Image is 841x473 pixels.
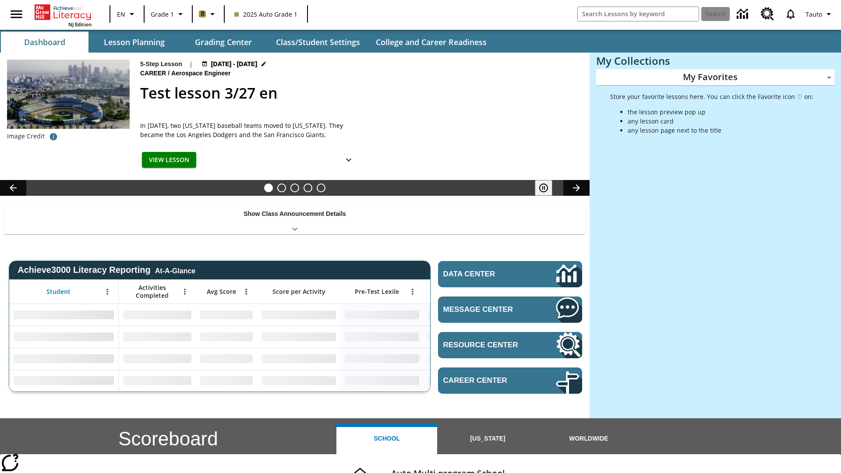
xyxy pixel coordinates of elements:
div: No Data, [196,348,257,370]
span: Career [140,69,168,78]
li: any lesson page next to the title [628,126,813,135]
button: Worldwide [538,424,639,454]
button: Boost Class color is light brown. Change class color [195,6,221,22]
div: No Data, [119,370,196,392]
button: Slide 4 Pre-release lesson [304,184,312,192]
div: No Data, [196,326,257,348]
span: Career Center [443,376,530,385]
h2: Test lesson 3/27 en [140,82,579,104]
span: Data Center [443,270,526,279]
span: Message Center [443,305,530,314]
span: Activities Completed [123,284,181,300]
div: At-A-Glance [155,265,195,275]
div: No Data, [424,370,507,392]
a: Data Center [731,2,756,26]
span: Student [46,288,71,296]
div: No Data, [424,304,507,326]
button: Dashboard [1,32,88,53]
span: Tauto [806,10,822,19]
button: College and Career Readiness [369,32,494,53]
a: Home [35,4,92,21]
span: Achieve3000 Literacy Reporting [18,265,195,275]
span: B [201,8,205,19]
button: Profile/Settings [802,6,837,22]
span: [DATE] - [DATE] [211,60,257,69]
a: Data Center [438,261,582,287]
button: Language: EN, Select a language [113,6,141,22]
div: In [DATE], two [US_STATE] baseball teams moved to [US_STATE]. They became the Los Angeles Dodgers... [140,121,359,139]
div: Home [35,3,92,28]
button: Lesson carousel, Next [563,180,590,196]
button: Show Details [340,152,357,168]
span: In 1958, two New York baseball teams moved to California. They became the Los Angeles Dodgers and... [140,121,359,139]
button: Slide 5 Remembering Justice O'Connor [317,184,325,192]
p: Show Class Announcement Details [244,209,346,219]
button: Lesson Planning [90,32,178,53]
div: Show Class Announcement Details [4,204,585,234]
div: No Data, [424,326,507,348]
div: No Data, [196,370,257,392]
button: [US_STATE] [437,424,538,454]
button: Grading Center [180,32,267,53]
img: Dodgers stadium. [7,60,130,129]
a: Resource Center, Will open in new tab [438,332,582,358]
span: Pre-Test Lexile [355,288,399,296]
button: Image credit: David Sucsy/E+/Getty Images [45,129,62,145]
div: No Data, [424,348,507,370]
a: Message Center [438,297,582,323]
button: Aug 24 - Aug 24 Choose Dates [200,60,269,69]
button: Open side menu [4,1,29,27]
span: Score per Activity [272,288,325,296]
span: NJ Edition [68,21,92,28]
div: No Data, [119,348,196,370]
p: Image Credit [7,132,45,141]
li: the lesson preview pop up [628,107,813,116]
button: School [336,424,437,454]
div: No Data, [119,326,196,348]
li: any lesson card [628,116,813,126]
div: No Data, [119,304,196,326]
button: Slide 2 Ask the Scientist: Furry Friends [277,184,286,192]
span: 2025 Auto Grade 1 [234,10,297,19]
button: Slide 3 Cars of the Future? [290,184,299,192]
span: Avg Score [207,288,236,296]
p: Store your favorite lessons here. You can click the Favorite icon ♡ on: [610,92,813,101]
input: search field [578,7,699,21]
button: Open Menu [240,285,253,298]
button: View Lesson [142,152,196,168]
span: | [189,60,193,69]
span: Aerospace Engineer [171,69,232,78]
p: 5-Step Lesson [140,60,182,69]
button: Open Menu [101,285,114,298]
button: Slide 1 Test lesson 3/27 en [264,184,273,192]
span: Resource Center [443,341,530,349]
div: No Data, [196,304,257,326]
span: EN [117,10,125,19]
div: Pause [535,180,561,196]
a: Notifications [779,3,802,25]
button: Open Menu [178,285,191,298]
span: Grade 1 [151,10,174,19]
a: Career Center [438,367,582,394]
a: Resource Center, Will open in new tab [756,2,779,26]
button: Grade: Grade 1, Select a grade [147,6,189,22]
span: / [168,70,170,77]
button: Pause [535,180,552,196]
h3: My Collections [596,55,834,67]
div: My Favorites [596,69,834,86]
button: Open Menu [406,285,419,298]
button: Class/Student Settings [269,32,367,53]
